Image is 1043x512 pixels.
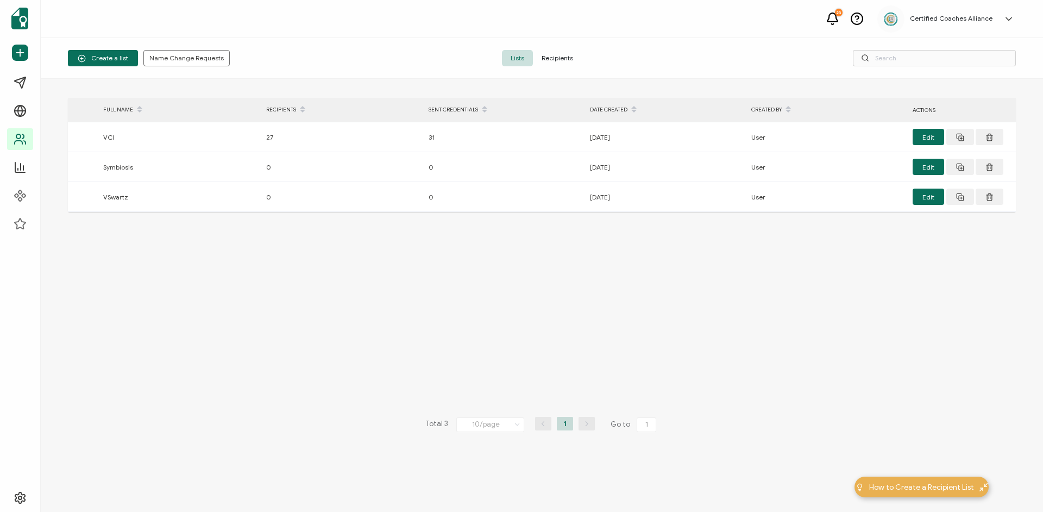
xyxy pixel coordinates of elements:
[857,389,1043,512] iframe: Chat Widget
[456,417,524,432] input: Select
[261,131,423,143] div: 27
[585,101,746,119] div: DATE CREATED
[98,191,261,203] div: VSwartz
[557,417,573,430] li: 1
[585,131,746,143] div: [DATE]
[78,54,128,63] span: Create a list
[11,8,28,29] img: sertifier-logomark-colored.svg
[425,417,448,432] span: Total 3
[913,159,944,175] button: Edit
[98,131,261,143] div: VCI
[68,50,138,66] button: Create a list
[746,161,907,173] div: User
[533,50,582,66] span: Recipients
[835,9,843,16] div: 23
[611,417,658,432] span: Go to
[910,15,992,22] h5: Certified Coaches Alliance
[883,11,899,27] img: 2aa27aa7-df99-43f9-bc54-4d90c804c2bd.png
[502,50,533,66] span: Lists
[423,161,585,173] div: 0
[423,191,585,203] div: 0
[261,191,423,203] div: 0
[98,161,261,173] div: Symbiosis
[149,55,224,61] span: Name Change Requests
[746,101,907,119] div: CREATED BY
[746,131,907,143] div: User
[907,104,1016,116] div: ACTIONS
[913,189,944,205] button: Edit
[913,129,944,145] button: Edit
[261,101,423,119] div: RECIPIENTS
[423,131,585,143] div: 31
[261,161,423,173] div: 0
[853,50,1016,66] input: Search
[585,161,746,173] div: [DATE]
[746,191,907,203] div: User
[98,101,261,119] div: FULL NAME
[423,101,585,119] div: SENT CREDENTIALS
[585,191,746,203] div: [DATE]
[143,50,230,66] button: Name Change Requests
